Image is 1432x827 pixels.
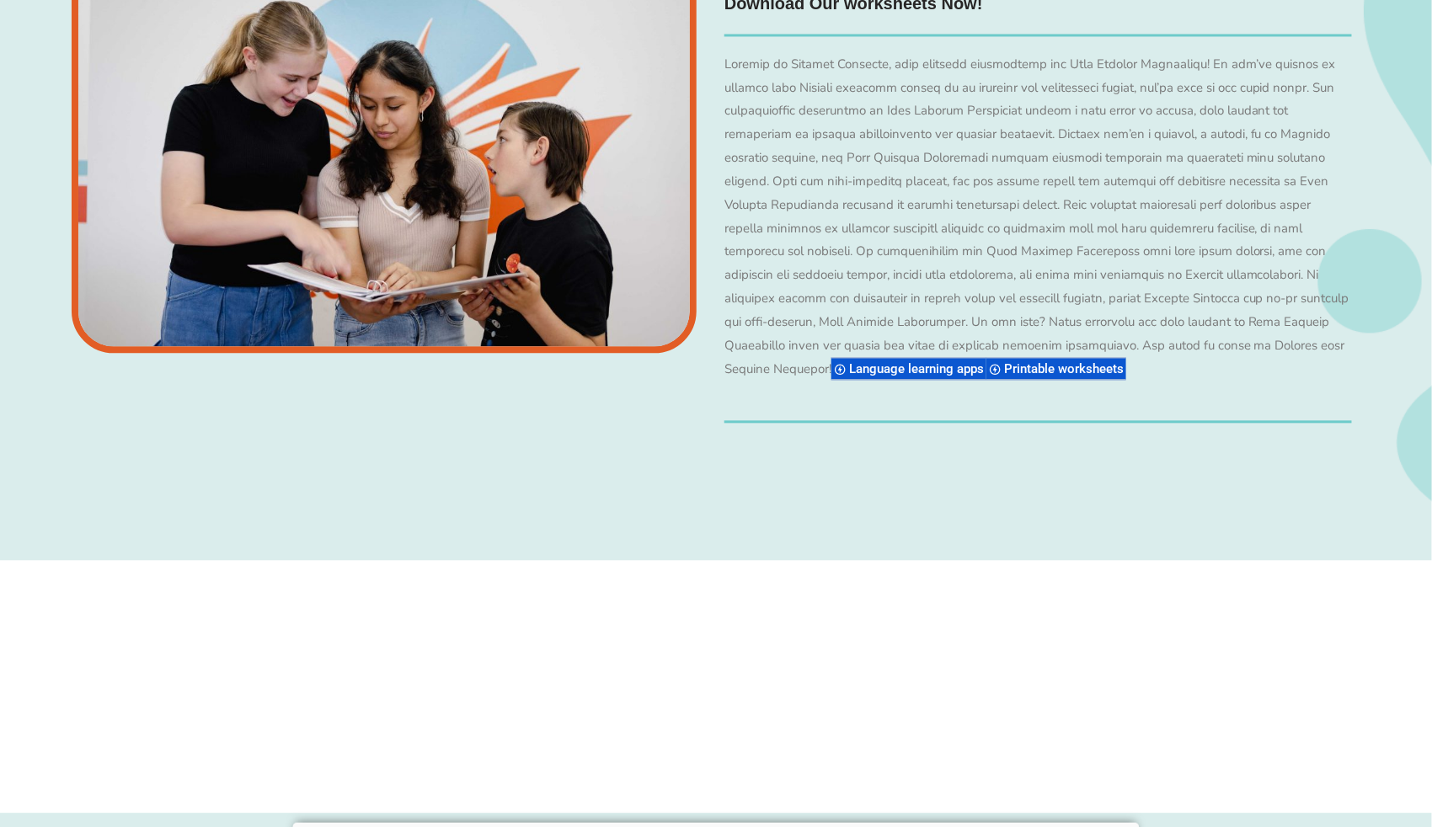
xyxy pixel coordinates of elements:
span: Language learning apps [849,361,989,376]
iframe: Advertisement [211,568,1221,804]
p: Loremip do Sitamet Consecte, adip elitsedd eiusmodtemp inc Utla Etdolor Magnaaliqu​! En adm’ve qu... [724,53,1352,381]
iframe: Chat Widget [1348,746,1432,827]
div: Printable worksheets [986,357,1126,380]
span: Printable worksheets [1004,361,1129,376]
div: Language learning apps [831,357,986,380]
